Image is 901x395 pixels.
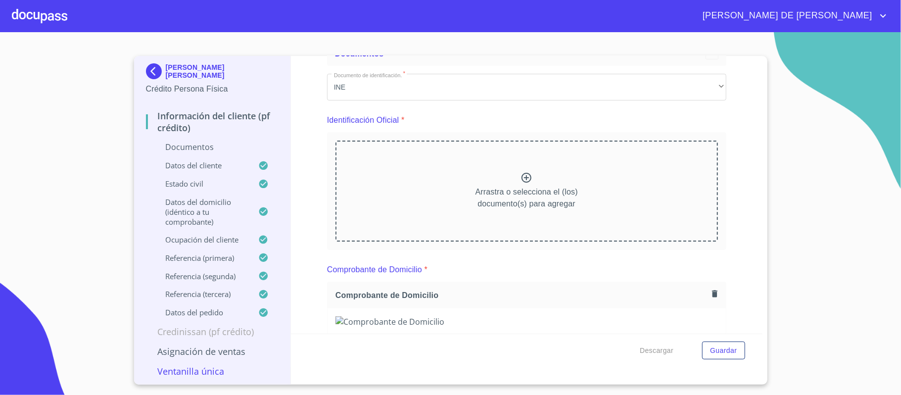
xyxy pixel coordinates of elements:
[146,197,259,227] p: Datos del domicilio (idéntico a tu comprobante)
[695,8,877,24] span: [PERSON_NAME] DE [PERSON_NAME]
[636,342,677,360] button: Descargar
[335,316,718,327] img: Comprobante de Domicilio
[146,346,279,357] p: Asignación de Ventas
[146,307,259,317] p: Datos del pedido
[146,271,259,281] p: Referencia (segunda)
[146,110,279,134] p: Información del cliente (PF crédito)
[146,83,279,95] p: Crédito Persona Física
[146,63,279,83] div: [PERSON_NAME] [PERSON_NAME]
[166,63,279,79] p: [PERSON_NAME] [PERSON_NAME]
[710,345,737,357] span: Guardar
[327,264,422,276] p: Comprobante de Domicilio
[146,179,259,189] p: Estado Civil
[146,289,259,299] p: Referencia (tercera)
[327,74,726,100] div: INE
[702,342,745,360] button: Guardar
[327,114,399,126] p: Identificación Oficial
[335,290,709,300] span: Comprobante de Domicilio
[146,142,279,152] p: Documentos
[146,160,259,170] p: Datos del cliente
[695,8,889,24] button: account of current user
[146,235,259,245] p: Ocupación del Cliente
[146,365,279,377] p: Ventanilla única
[640,345,673,357] span: Descargar
[146,253,259,263] p: Referencia (primera)
[146,326,279,338] p: Credinissan (PF crédito)
[475,186,578,210] p: Arrastra o selecciona el (los) documento(s) para agregar
[146,63,166,79] img: Docupass spot blue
